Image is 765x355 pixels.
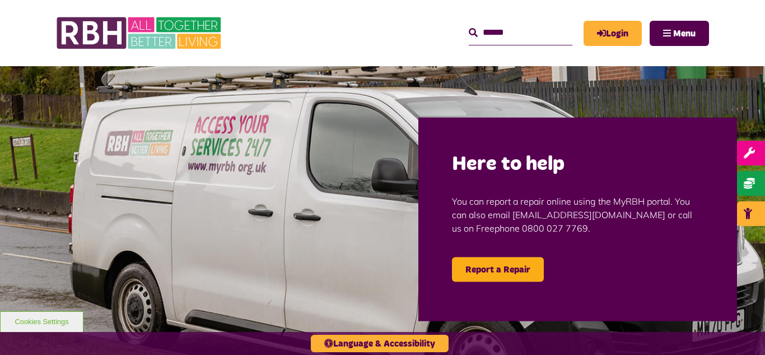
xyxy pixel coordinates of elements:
a: MyRBH [584,21,642,46]
button: Navigation [650,21,709,46]
span: Menu [673,29,696,38]
button: Language & Accessibility [311,335,449,352]
img: RBH [56,11,224,55]
p: You can report a repair online using the MyRBH portal. You can also email [EMAIL_ADDRESS][DOMAIN_... [452,177,703,251]
h2: Here to help [452,151,703,177]
a: Report a Repair [452,257,544,282]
